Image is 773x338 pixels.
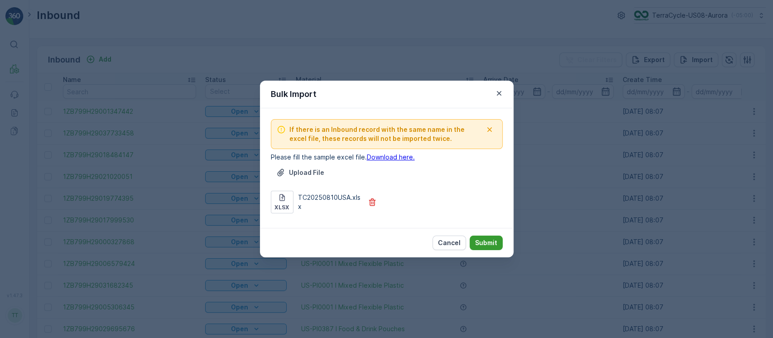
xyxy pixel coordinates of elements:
[289,168,324,177] p: Upload File
[271,88,317,101] p: Bulk Import
[438,238,461,247] p: Cancel
[470,236,503,250] button: Submit
[367,153,415,161] a: Download here.
[475,238,497,247] p: Submit
[274,204,289,211] p: xlsx
[298,193,362,211] p: TC20250810USA.xlsx
[432,236,466,250] button: Cancel
[271,165,330,180] button: Upload File
[271,153,503,162] p: Please fill the sample excel file.
[289,125,482,143] span: If there is an Inbound record with the same name in the excel file, these records will not be imp...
